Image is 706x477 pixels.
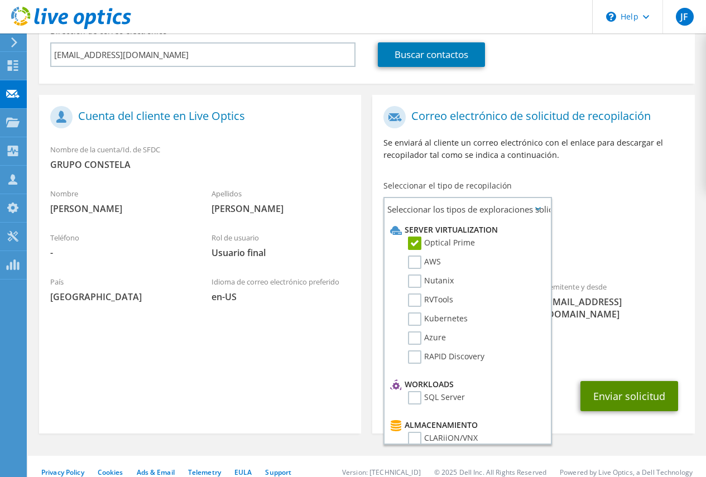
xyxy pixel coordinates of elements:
[39,226,200,264] div: Teléfono
[39,270,200,309] div: País
[534,275,695,326] div: Remitente y desde
[98,468,123,477] a: Cookies
[387,378,545,391] li: Workloads
[383,106,678,128] h1: Correo electrónico de solicitud de recopilación
[385,198,550,220] span: Seleccionar los tipos de exploraciones solicitados
[408,293,453,307] label: RVTools
[200,182,362,220] div: Apellidos
[545,296,684,320] span: [EMAIL_ADDRESS][DOMAIN_NAME]
[387,418,545,432] li: Almacenamiento
[408,432,478,445] label: CLARiiON/VNX
[372,225,694,269] div: Recopilaciones solicitadas
[408,274,454,288] label: Nutanix
[212,203,350,215] span: [PERSON_NAME]
[408,256,441,269] label: AWS
[342,468,421,477] li: Version: [TECHNICAL_ID]
[50,247,189,259] span: -
[50,158,350,171] span: GRUPO CONSTELA
[408,237,475,250] label: Optical Prime
[676,8,694,26] span: JF
[137,468,175,477] a: Ads & Email
[408,331,446,345] label: Azure
[378,42,485,67] a: Buscar contactos
[50,106,344,128] h1: Cuenta del cliente en Live Optics
[387,223,545,237] li: Server Virtualization
[265,468,291,477] a: Support
[41,468,84,477] a: Privacy Policy
[200,270,362,309] div: Idioma de correo electrónico preferido
[200,226,362,264] div: Rol de usuario
[383,180,512,191] label: Seleccionar el tipo de recopilación
[39,138,361,176] div: Nombre de la cuenta/Id. de SFDC
[212,291,350,303] span: en-US
[50,291,189,303] span: [GEOGRAPHIC_DATA]
[50,203,189,215] span: [PERSON_NAME]
[580,381,678,411] button: Enviar solicitud
[372,331,694,370] div: CC y Responder a
[434,468,546,477] li: © 2025 Dell Inc. All Rights Reserved
[234,468,252,477] a: EULA
[606,12,616,22] svg: \n
[408,350,484,364] label: RAPID Discovery
[212,247,350,259] span: Usuario final
[408,391,465,404] label: SQL Server
[560,468,693,477] li: Powered by Live Optics, a Dell Technology
[408,312,468,326] label: Kubernetes
[372,275,534,326] div: Para
[39,182,200,220] div: Nombre
[383,137,683,161] p: Se enviará al cliente un correo electrónico con el enlace para descargar el recopilador tal como ...
[188,468,221,477] a: Telemetry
